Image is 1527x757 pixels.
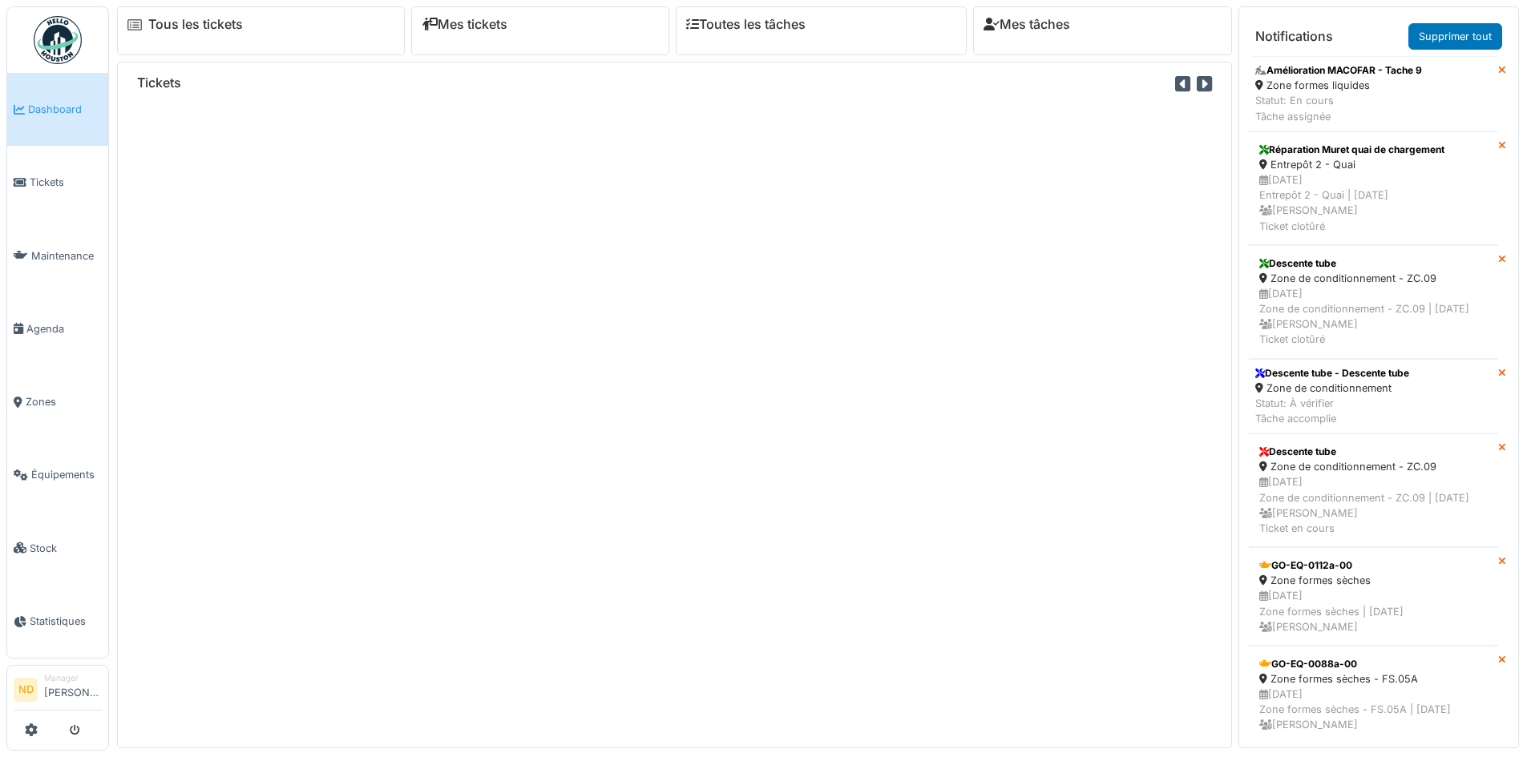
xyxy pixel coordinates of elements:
[7,73,108,146] a: Dashboard
[30,614,102,629] span: Statistiques
[7,292,108,365] a: Agenda
[7,585,108,658] a: Statistiques
[1259,657,1488,671] div: GO-EQ-0088a-00
[7,365,108,438] a: Zones
[1249,646,1498,744] a: GO-EQ-0088a-00 Zone formes sèches - FS.05A [DATE]Zone formes sèches - FS.05A | [DATE] [PERSON_NAME]
[1259,573,1488,588] div: Zone formes sèches
[1255,63,1422,78] div: Amélioration MACOFAR - Tache 9
[1255,78,1422,93] div: Zone formes liquides
[7,438,108,511] a: Équipements
[1249,131,1498,245] a: Réparation Muret quai de chargement Entrepôt 2 - Quai [DATE]Entrepôt 2 - Quai | [DATE] [PERSON_NA...
[31,248,102,264] span: Maintenance
[1259,588,1488,634] div: [DATE] Zone formes sèches | [DATE] [PERSON_NAME]
[14,678,38,702] li: ND
[1255,381,1409,396] div: Zone de conditionnement
[1259,474,1488,536] div: [DATE] Zone de conditionnement - ZC.09 | [DATE] [PERSON_NAME] Ticket en cours
[1259,687,1488,733] div: [DATE] Zone formes sèches - FS.05A | [DATE] [PERSON_NAME]
[686,17,806,32] a: Toutes les tâches
[14,672,102,711] a: ND Manager[PERSON_NAME]
[984,17,1070,32] a: Mes tâches
[1249,245,1498,359] a: Descente tube Zone de conditionnement - ZC.09 [DATE]Zone de conditionnement - ZC.09 | [DATE] [PER...
[1259,143,1488,157] div: Réparation Muret quai de chargement
[1255,366,1409,381] div: Descente tube - Descente tube
[148,17,243,32] a: Tous les tickets
[1259,445,1488,459] div: Descente tube
[28,102,102,117] span: Dashboard
[1249,359,1498,434] a: Descente tube - Descente tube Zone de conditionnement Statut: À vérifierTâche accomplie
[1259,671,1488,687] div: Zone formes sèches - FS.05A
[1249,56,1498,131] a: Amélioration MACOFAR - Tache 9 Zone formes liquides Statut: En coursTâche assignée
[1259,157,1488,172] div: Entrepôt 2 - Quai
[1249,547,1498,646] a: GO-EQ-0112a-00 Zone formes sèches [DATE]Zone formes sèches | [DATE] [PERSON_NAME]
[1259,271,1488,286] div: Zone de conditionnement - ZC.09
[7,146,108,219] a: Tickets
[30,541,102,556] span: Stock
[44,672,102,707] li: [PERSON_NAME]
[1408,23,1502,50] a: Supprimer tout
[1259,286,1488,348] div: [DATE] Zone de conditionnement - ZC.09 | [DATE] [PERSON_NAME] Ticket clotûré
[7,512,108,585] a: Stock
[1259,459,1488,474] div: Zone de conditionnement - ZC.09
[137,75,181,91] h6: Tickets
[1255,93,1422,123] div: Statut: En cours Tâche assignée
[7,219,108,292] a: Maintenance
[34,16,82,64] img: Badge_color-CXgf-gQk.svg
[1259,256,1488,271] div: Descente tube
[30,175,102,190] span: Tickets
[44,672,102,684] div: Manager
[1255,29,1333,44] h6: Notifications
[422,17,507,32] a: Mes tickets
[1259,172,1488,234] div: [DATE] Entrepôt 2 - Quai | [DATE] [PERSON_NAME] Ticket clotûré
[1249,433,1498,547] a: Descente tube Zone de conditionnement - ZC.09 [DATE]Zone de conditionnement - ZC.09 | [DATE] [PER...
[1255,396,1409,426] div: Statut: À vérifier Tâche accomplie
[26,321,102,336] span: Agenda
[26,394,102,409] span: Zones
[1259,558,1488,573] div: GO-EQ-0112a-00
[31,467,102,482] span: Équipements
